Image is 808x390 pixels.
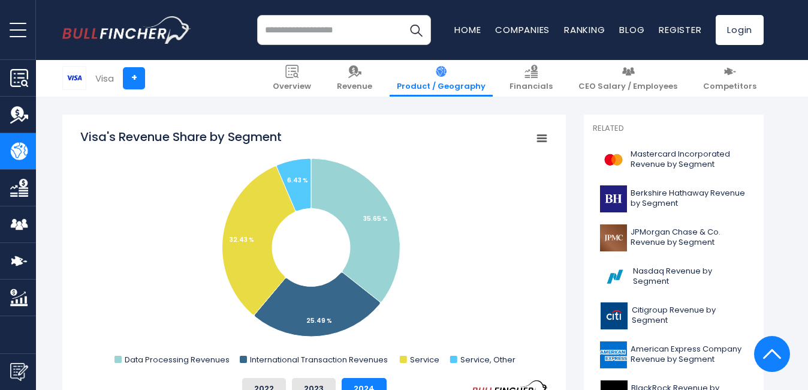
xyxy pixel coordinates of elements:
[495,23,550,36] a: Companies
[80,128,548,368] svg: Visa's Revenue Share by Segment
[600,146,627,173] img: MA logo
[696,60,764,97] a: Competitors
[578,82,677,92] span: CEO Salary / Employees
[593,221,755,254] a: JPMorgan Chase & Co. Revenue by Segment
[287,176,308,185] tspan: 6.43 %
[401,15,431,45] button: Search
[600,263,629,290] img: NDAQ logo
[62,16,191,44] a: Go to homepage
[632,305,747,326] span: Citigroup Revenue by Segment
[330,60,379,97] a: Revenue
[230,235,254,244] tspan: 32.43 %
[631,188,747,209] span: Berkshire Hathaway Revenue by Segment
[273,82,311,92] span: Overview
[571,60,685,97] a: CEO Salary / Employees
[80,128,282,145] tspan: Visa's Revenue Share by Segment
[390,60,493,97] a: Product / Geography
[363,214,388,223] tspan: 35.65 %
[631,344,747,365] span: American Express Company Revenue by Segment
[633,266,747,287] span: Nasdaq Revenue by Segment
[593,338,755,371] a: American Express Company Revenue by Segment
[95,71,114,85] div: Visa
[397,82,486,92] span: Product / Geography
[564,23,605,36] a: Ranking
[410,354,439,365] text: Service
[593,260,755,293] a: Nasdaq Revenue by Segment
[509,82,553,92] span: Financials
[250,354,388,365] text: International Transaction Revenues
[125,354,230,365] text: Data Processing Revenues
[600,224,627,251] img: JPM logo
[63,67,86,89] img: V logo
[337,82,372,92] span: Revenue
[659,23,701,36] a: Register
[593,182,755,215] a: Berkshire Hathaway Revenue by Segment
[600,302,628,329] img: C logo
[600,185,627,212] img: BRK-B logo
[631,227,747,248] span: JPMorgan Chase & Co. Revenue by Segment
[123,67,145,89] a: +
[460,354,515,365] text: Service, Other
[600,341,627,368] img: AXP logo
[454,23,481,36] a: Home
[703,82,756,92] span: Competitors
[593,299,755,332] a: Citigroup Revenue by Segment
[502,60,560,97] a: Financials
[266,60,318,97] a: Overview
[716,15,764,45] a: Login
[593,143,755,176] a: Mastercard Incorporated Revenue by Segment
[619,23,644,36] a: Blog
[306,316,332,325] tspan: 25.49 %
[593,124,755,134] p: Related
[631,149,747,170] span: Mastercard Incorporated Revenue by Segment
[62,16,191,44] img: bullfincher logo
